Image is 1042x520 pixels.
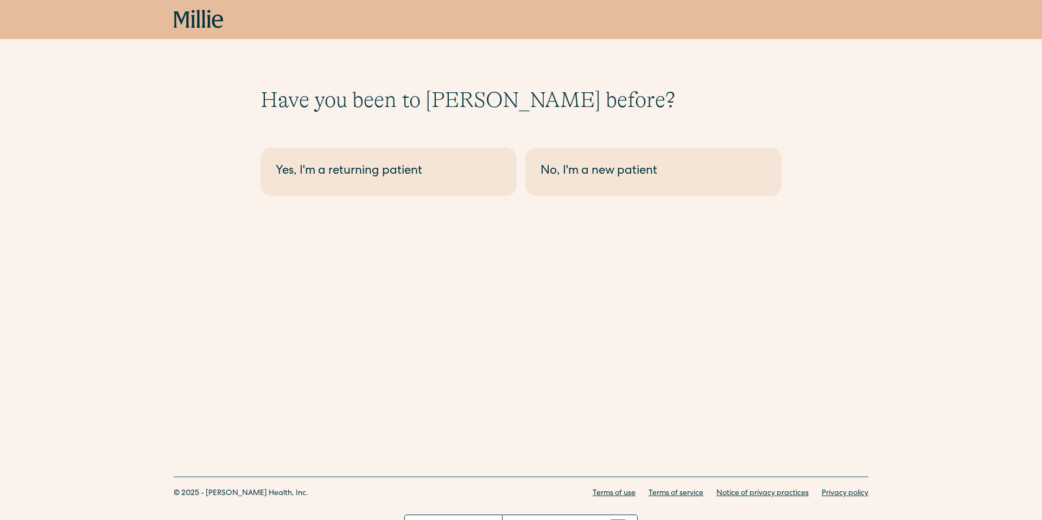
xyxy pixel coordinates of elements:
[649,488,703,499] a: Terms of service
[593,488,636,499] a: Terms of use
[822,488,868,499] a: Privacy policy
[260,87,781,113] h1: Have you been to [PERSON_NAME] before?
[174,488,308,499] div: © 2025 - [PERSON_NAME] Health, Inc.
[525,148,781,196] a: No, I'm a new patient
[260,148,517,196] a: Yes, I'm a returning patient
[716,488,809,499] a: Notice of privacy practices
[541,163,766,181] div: No, I'm a new patient
[276,163,501,181] div: Yes, I'm a returning patient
